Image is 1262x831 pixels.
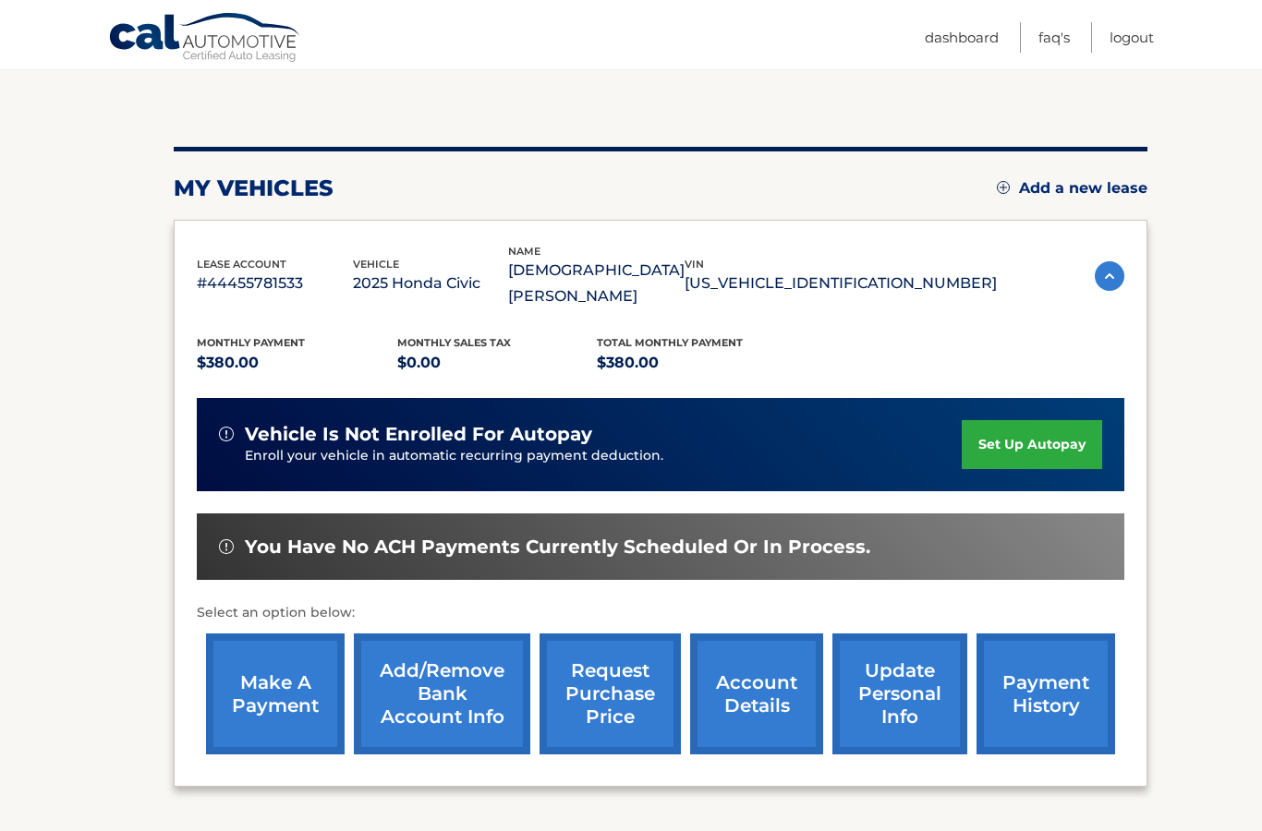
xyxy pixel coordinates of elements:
p: #44455781533 [197,271,353,296]
h2: my vehicles [174,175,334,202]
a: Logout [1110,22,1154,53]
a: account details [690,633,823,754]
img: alert-white.svg [219,539,234,554]
p: 2025 Honda Civic [353,271,509,296]
a: request purchase price [540,633,681,754]
span: vin [685,258,704,271]
img: accordion-active.svg [1095,261,1124,291]
span: You have no ACH payments currently scheduled or in process. [245,536,870,559]
p: $380.00 [197,350,397,376]
span: name [508,245,540,258]
p: $0.00 [397,350,598,376]
img: add.svg [997,181,1010,194]
span: lease account [197,258,286,271]
span: Monthly sales Tax [397,336,511,349]
a: update personal info [832,633,967,754]
a: make a payment [206,633,345,754]
p: $380.00 [597,350,797,376]
a: Add/Remove bank account info [354,633,530,754]
span: vehicle is not enrolled for autopay [245,423,592,446]
span: Monthly Payment [197,336,305,349]
p: Enroll your vehicle in automatic recurring payment deduction. [245,446,962,466]
p: [US_VEHICLE_IDENTIFICATION_NUMBER] [685,271,997,296]
span: Total Monthly Payment [597,336,743,349]
a: FAQ's [1038,22,1070,53]
a: payment history [977,633,1115,754]
p: Select an option below: [197,602,1124,624]
a: set up autopay [962,420,1102,469]
a: Add a new lease [997,179,1147,198]
a: Cal Automotive [108,12,302,66]
img: alert-white.svg [219,427,234,441]
p: [DEMOGRAPHIC_DATA][PERSON_NAME] [508,258,685,309]
span: vehicle [353,258,399,271]
a: Dashboard [925,22,999,53]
